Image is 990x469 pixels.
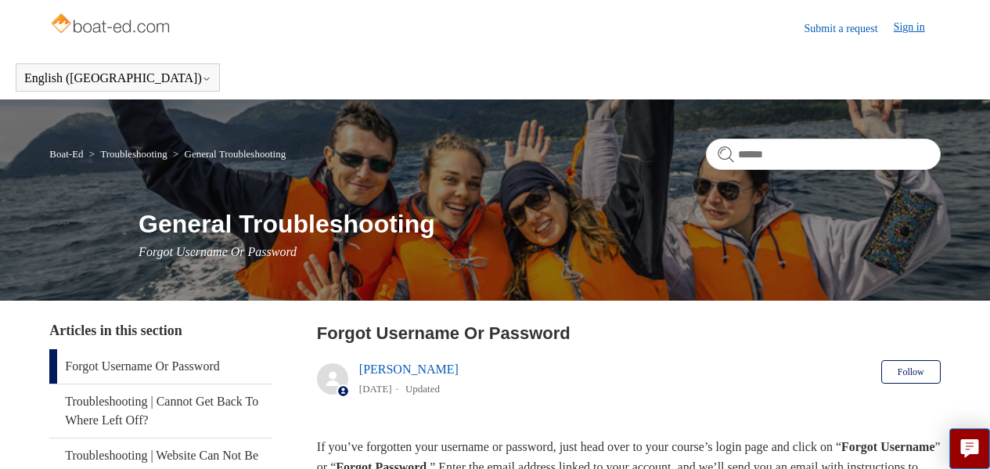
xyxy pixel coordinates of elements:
[359,383,392,395] time: 05/20/2025, 12:58
[139,205,941,243] h1: General Troubleshooting
[317,320,941,346] h2: Forgot Username Or Password
[185,148,286,160] a: General Troubleshooting
[86,148,170,160] li: Troubleshooting
[894,19,941,38] a: Sign in
[49,148,83,160] a: Boat-Ed
[170,148,286,160] li: General Troubleshooting
[49,384,272,438] a: Troubleshooting | Cannot Get Back To Where Left Off?
[706,139,941,170] input: Search
[805,20,894,37] a: Submit a request
[405,383,440,395] li: Updated
[49,323,182,338] span: Articles in this section
[139,245,297,258] span: Forgot Username Or Password
[949,428,990,469] button: Live chat
[359,363,459,376] a: [PERSON_NAME]
[49,148,86,160] li: Boat-Ed
[881,360,941,384] button: Follow Article
[49,349,272,384] a: Forgot Username Or Password
[100,148,167,160] a: Troubleshooting
[49,9,174,41] img: Boat-Ed Help Center home page
[24,71,211,85] button: English ([GEOGRAPHIC_DATA])
[841,440,935,453] strong: Forgot Username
